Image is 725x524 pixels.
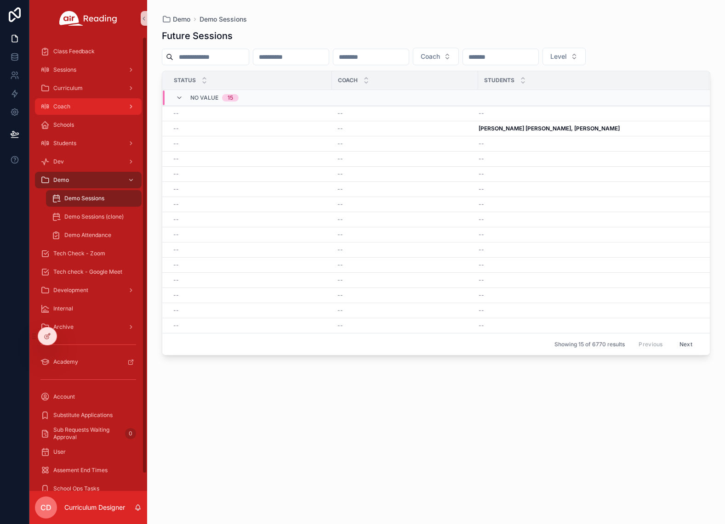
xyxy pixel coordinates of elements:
[337,186,343,193] span: --
[479,186,698,193] a: --
[53,121,74,129] span: Schools
[53,250,105,257] span: Tech Check - Zoom
[29,37,147,491] div: scrollable content
[173,110,326,117] a: --
[479,201,698,208] a: --
[53,485,99,492] span: School Ops Tasks
[479,246,698,254] a: --
[53,305,73,312] span: Internal
[413,48,459,65] button: Select Button
[338,77,358,84] span: Coach
[46,227,142,243] a: Demo Attendance
[173,140,179,147] span: --
[337,110,343,117] span: --
[53,140,76,147] span: Students
[337,201,473,208] a: --
[173,261,326,269] a: --
[173,110,179,117] span: --
[542,48,586,65] button: Select Button
[479,322,698,329] a: --
[228,94,233,101] div: 15
[173,140,326,147] a: --
[35,480,142,497] a: School Ops Tasks
[64,195,104,202] span: Demo Sessions
[173,155,179,163] span: --
[421,52,440,61] span: Coach
[173,307,179,314] span: --
[64,503,125,512] p: Curriculum Designer
[46,208,142,225] a: Demo Sessions (clone)
[53,158,64,165] span: Dev
[479,140,484,147] span: --
[35,425,142,442] a: Sub Requests Waiting Approval0
[173,292,326,299] a: --
[173,125,179,132] span: --
[53,467,108,474] span: Assement End Times
[173,15,190,24] span: Demo
[173,125,326,132] a: --
[337,216,473,223] a: --
[337,292,473,299] a: --
[200,15,247,24] a: Demo Sessions
[484,77,514,84] span: Students
[53,411,113,419] span: Substitute Applications
[173,201,179,208] span: --
[53,268,122,276] span: Tech check - Google Meet
[479,231,484,238] span: --
[35,389,142,405] a: Account
[337,322,343,329] span: --
[35,62,142,78] a: Sessions
[337,276,473,284] a: --
[337,170,343,178] span: --
[337,125,343,132] span: --
[53,323,74,331] span: Archive
[479,155,698,163] a: --
[479,216,484,223] span: --
[190,94,218,101] span: No value
[35,354,142,370] a: Academy
[337,201,343,208] span: --
[479,125,620,132] strong: [PERSON_NAME] [PERSON_NAME], [PERSON_NAME]
[479,216,698,223] a: --
[337,155,473,163] a: --
[162,15,190,24] a: Demo
[35,300,142,317] a: Internal
[35,43,142,60] a: Class Feedback
[479,125,698,132] a: [PERSON_NAME] [PERSON_NAME], [PERSON_NAME]
[64,231,111,239] span: Demo Attendance
[173,186,179,193] span: --
[173,292,179,299] span: --
[173,231,326,238] a: --
[337,216,343,223] span: --
[64,213,124,220] span: Demo Sessions (clone)
[173,170,326,178] a: --
[337,292,343,299] span: --
[173,322,326,329] a: --
[479,140,698,147] a: --
[479,261,698,269] a: --
[35,407,142,423] a: Substitute Applications
[173,216,326,223] a: --
[35,117,142,133] a: Schools
[337,231,473,238] a: --
[35,319,142,335] a: Archive
[479,276,484,284] span: --
[173,231,179,238] span: --
[173,201,326,208] a: --
[479,170,698,178] a: --
[53,393,75,400] span: Account
[35,282,142,299] a: Development
[173,276,179,284] span: --
[337,125,473,132] a: --
[35,135,142,152] a: Students
[550,52,567,61] span: Level
[53,103,70,110] span: Coach
[35,462,142,479] a: Assement End Times
[479,186,484,193] span: --
[35,172,142,188] a: Demo
[337,261,473,269] a: --
[337,110,473,117] a: --
[479,261,484,269] span: --
[35,153,142,170] a: Dev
